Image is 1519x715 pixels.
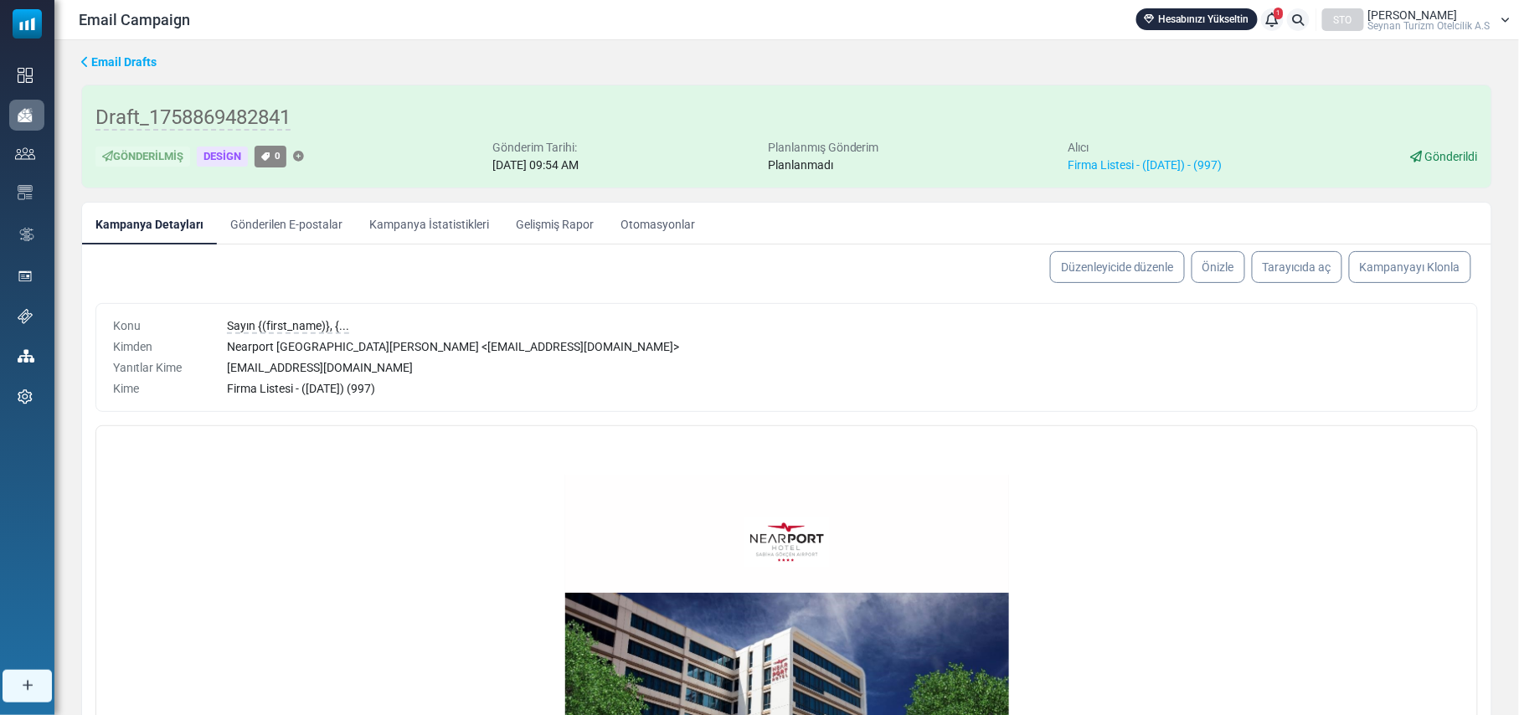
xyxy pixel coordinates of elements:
[1368,21,1491,31] span: Seynan Turi̇zm Otelci̇li̇k A.S
[607,203,708,244] a: Otomasyonlar
[18,389,33,404] img: settings-icon.svg
[255,146,286,167] a: 0
[227,338,1460,356] div: Nearport [GEOGRAPHIC_DATA][PERSON_NAME] < [EMAIL_ADDRESS][DOMAIN_NAME] >
[18,108,33,122] img: campaigns-icon-active.png
[227,319,349,334] span: Sayın {(first_name)}, {...
[1274,8,1284,19] span: 1
[293,152,304,162] a: Etiket Ekle
[1261,8,1284,31] a: 1
[113,317,207,335] div: Konu
[95,147,190,167] div: Gönderilmiş
[517,393,850,440] strong: İş Seyahatlerinizde Konfor ve Kolaylık [GEOGRAPHIC_DATA]
[1050,251,1185,283] a: Düzenleyicide düzenle
[95,105,291,131] span: Draft_1758869482841
[113,380,207,398] div: Kime
[1192,251,1245,283] a: Önizle
[18,225,36,244] img: workflow.svg
[113,338,207,356] div: Kimden
[1068,158,1222,172] a: Firma Listesi - ([DATE]) - (997)
[1425,150,1478,163] span: Gönderildi
[492,157,579,174] div: [DATE] 09:54 AM
[82,203,217,244] a: Kampanya Detayları
[768,139,879,157] div: Planlanmış Gönderim
[18,68,33,83] img: dashboard-icon.svg
[227,359,1460,377] div: [EMAIL_ADDRESS][DOMAIN_NAME]
[275,150,281,162] span: 0
[1322,8,1364,31] div: STO
[15,147,35,159] img: contacts-icon.svg
[13,9,42,39] img: mailsoftly_icon_blue_white.svg
[91,55,157,69] span: translation missing: tr.ms_sidebar.email_drafts
[356,203,502,244] a: Kampanya İstatistikleri
[1349,251,1471,283] a: Kampanyayı Klonla
[502,203,607,244] a: Gelişmiş Rapor
[18,309,33,324] img: support-icon.svg
[1252,251,1342,283] a: Tarayıcıda aç
[1068,139,1222,157] div: Alıcı
[1136,8,1258,30] a: Hesabınızı Yükseltin
[197,147,248,167] div: Design
[18,269,33,284] img: landing_pages.svg
[79,8,190,31] span: Email Campaign
[1322,8,1511,31] a: STO [PERSON_NAME] Seynan Turi̇zm Otelci̇li̇k A.S
[217,203,356,244] a: Gönderilen E-postalar
[18,185,33,200] img: email-templates-icon.svg
[492,139,579,157] div: Gönderim Tarihi:
[81,54,157,71] a: Email Drafts
[768,158,833,172] span: Planlanmadı
[1368,9,1458,21] span: [PERSON_NAME]
[227,382,375,395] span: Firma Listesi - ([DATE]) (997)
[113,359,207,377] div: Yanıtlar Kime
